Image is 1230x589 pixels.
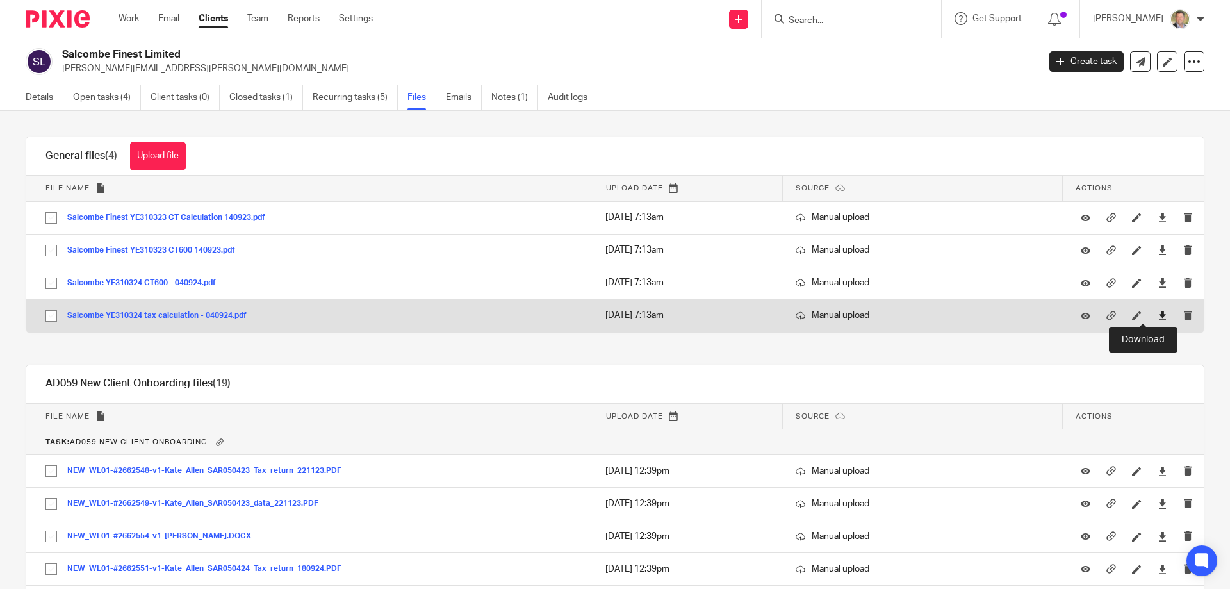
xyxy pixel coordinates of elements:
a: Reports [288,12,320,25]
a: Settings [339,12,373,25]
p: [DATE] 12:39pm [605,563,769,576]
a: Download [1158,276,1167,289]
input: Select [39,271,63,295]
button: NEW_WL01-#2662554-v1-[PERSON_NAME].DOCX [67,532,261,541]
p: [DATE] 7:13am [605,211,769,224]
a: Open tasks (4) [73,85,141,110]
a: Client tasks (0) [151,85,220,110]
button: NEW_WL01-#2662549-v1-Kate_Allen_SAR050423_data_221123.PDF [67,499,328,508]
button: Salcombe YE310324 CT600 - 040924.pdf [67,279,225,288]
img: Pixie [26,10,90,28]
span: Source [796,185,830,192]
a: Work [119,12,139,25]
button: Salcombe YE310324 tax calculation - 040924.pdf [67,311,256,320]
a: Team [247,12,268,25]
span: Actions [1076,185,1113,192]
h2: Salcombe Finest Limited [62,48,837,62]
button: Salcombe Finest YE310323 CT600 140923.pdf [67,246,245,255]
button: NEW_WL01-#2662548-v1-Kate_Allen_SAR050423_Tax_return_221123.PDF [67,467,351,476]
span: Upload date [606,413,663,420]
p: [PERSON_NAME] [1093,12,1163,25]
span: (4) [105,151,117,161]
p: [PERSON_NAME][EMAIL_ADDRESS][PERSON_NAME][DOMAIN_NAME] [62,62,1030,75]
p: [DATE] 12:39pm [605,497,769,510]
input: Select [39,459,63,483]
span: Actions [1076,413,1113,420]
a: Email [158,12,179,25]
input: Search [787,15,903,27]
input: Select [39,238,63,263]
input: Select [39,524,63,549]
a: Create task [1049,51,1124,72]
button: Salcombe Finest YE310323 CT Calculation 140923.pdf [67,213,275,222]
a: Files [407,85,436,110]
p: Manual upload [796,465,1050,477]
a: Emails [446,85,482,110]
a: Clients [199,12,228,25]
p: [DATE] 7:13am [605,244,769,256]
span: Source [796,413,830,420]
b: Task: [45,438,70,445]
input: Select [39,492,63,516]
span: File name [45,413,90,420]
a: Download [1158,309,1167,322]
button: Upload file [130,142,186,170]
img: High%20Res%20Andrew%20Price%20Accountants_Poppy%20Jakes%20photography-1118.jpg [1170,9,1190,29]
a: Download [1158,563,1167,576]
button: NEW_WL01-#2662551-v1-Kate_Allen_SAR050424_Tax_return_180924.PDF [67,565,351,574]
p: Manual upload [796,309,1050,322]
p: Manual upload [796,211,1050,224]
span: AD059 New Client Onboarding [45,438,207,445]
a: Notes (1) [491,85,538,110]
span: Get Support [972,14,1022,23]
a: Download [1158,244,1167,256]
p: Manual upload [796,276,1050,289]
input: Select [39,206,63,230]
img: svg%3E [26,48,53,75]
a: Audit logs [548,85,597,110]
input: Select [39,304,63,328]
p: [DATE] 7:13am [605,309,769,322]
h1: AD059 New Client Onboarding files [45,377,231,390]
p: [DATE] 7:13am [605,276,769,289]
p: Manual upload [796,563,1050,576]
p: [DATE] 12:39pm [605,530,769,543]
p: Manual upload [796,244,1050,256]
h1: General files [45,149,117,163]
a: Recurring tasks (5) [313,85,398,110]
a: Download [1158,497,1167,510]
p: [DATE] 12:39pm [605,465,769,477]
input: Select [39,557,63,581]
a: Details [26,85,63,110]
a: Download [1158,530,1167,543]
a: Download [1158,465,1167,477]
a: Closed tasks (1) [229,85,303,110]
p: Manual upload [796,530,1050,543]
span: Upload date [606,185,663,192]
span: (19) [213,378,231,388]
span: File name [45,185,90,192]
p: Manual upload [796,497,1050,510]
a: Download [1158,211,1167,224]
